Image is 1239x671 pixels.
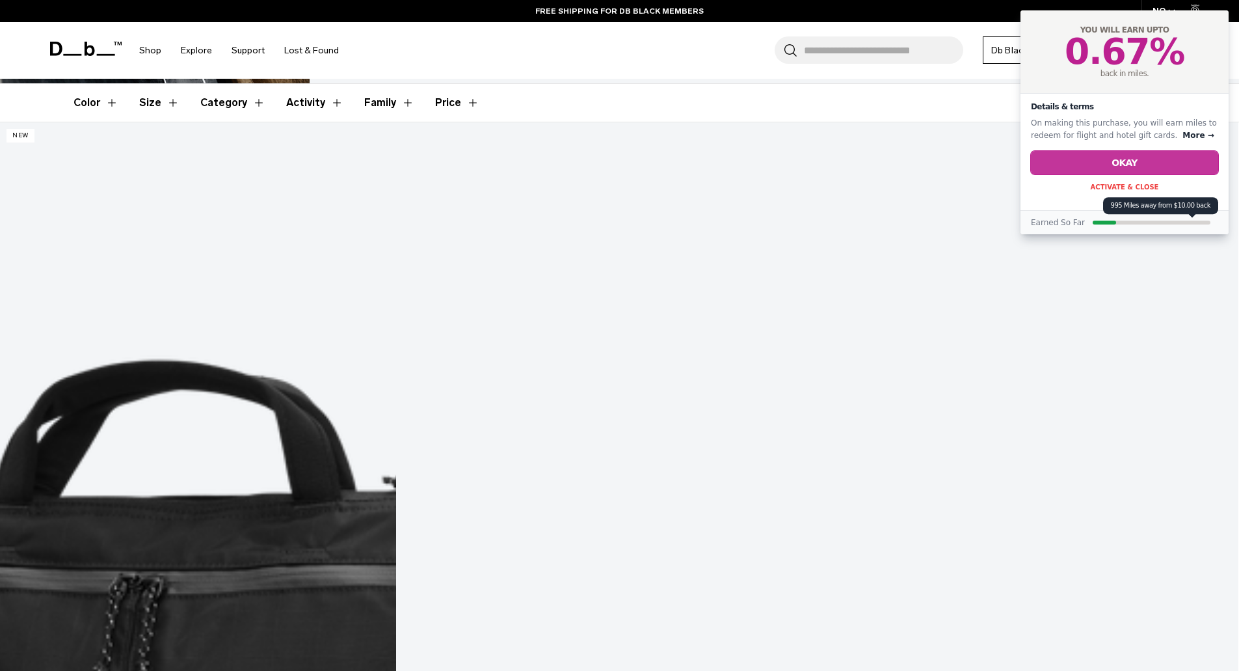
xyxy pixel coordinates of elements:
nav: Main Navigation [129,22,349,79]
button: Toggle Price [435,84,479,122]
a: FREE SHIPPING FOR DB BLACK MEMBERS [535,5,704,17]
button: Toggle Filter [200,84,265,122]
a: Shop [139,27,161,74]
a: Db Black [983,36,1037,64]
a: Explore [181,27,212,74]
button: Toggle Filter [286,84,343,122]
button: Toggle Filter [139,84,180,122]
button: Toggle Filter [73,84,118,122]
a: Lost & Found [284,27,339,74]
p: New [7,129,34,143]
a: Support [232,27,265,74]
button: Toggle Filter [364,84,414,122]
